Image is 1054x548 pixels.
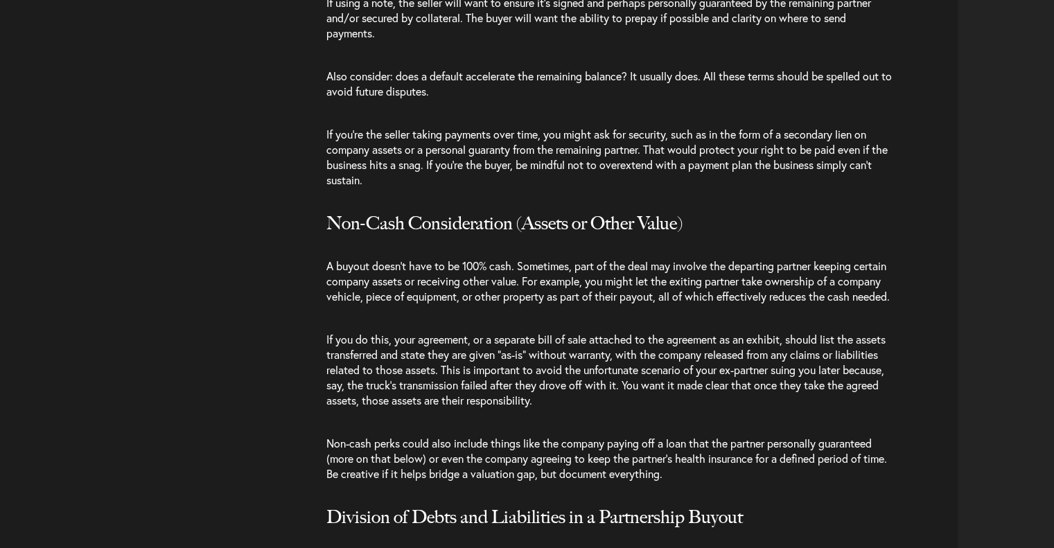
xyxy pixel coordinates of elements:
span: If you do this, your agreement, or a separate bill of sale attached to the agreement as an exhibi... [326,332,886,407]
span: Non-Cash Consideration (Assets or Other Value) [326,212,683,234]
span: Also consider: does a default accelerate the remaining balance? It usually does. All these terms ... [326,69,892,98]
span: Non-cash perks could also include things like the company paying off a loan that the partner pers... [326,436,887,481]
span: Division of Debts and Liabilities in a Partnership Buyout [326,506,743,528]
span: A buyout doesn’t have to be 100% cash. Sometimes, part of the deal may involve the departing part... [326,258,890,303]
span: If you’re the seller taking payments over time, you might ask for security, such as in the form o... [326,127,888,187]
